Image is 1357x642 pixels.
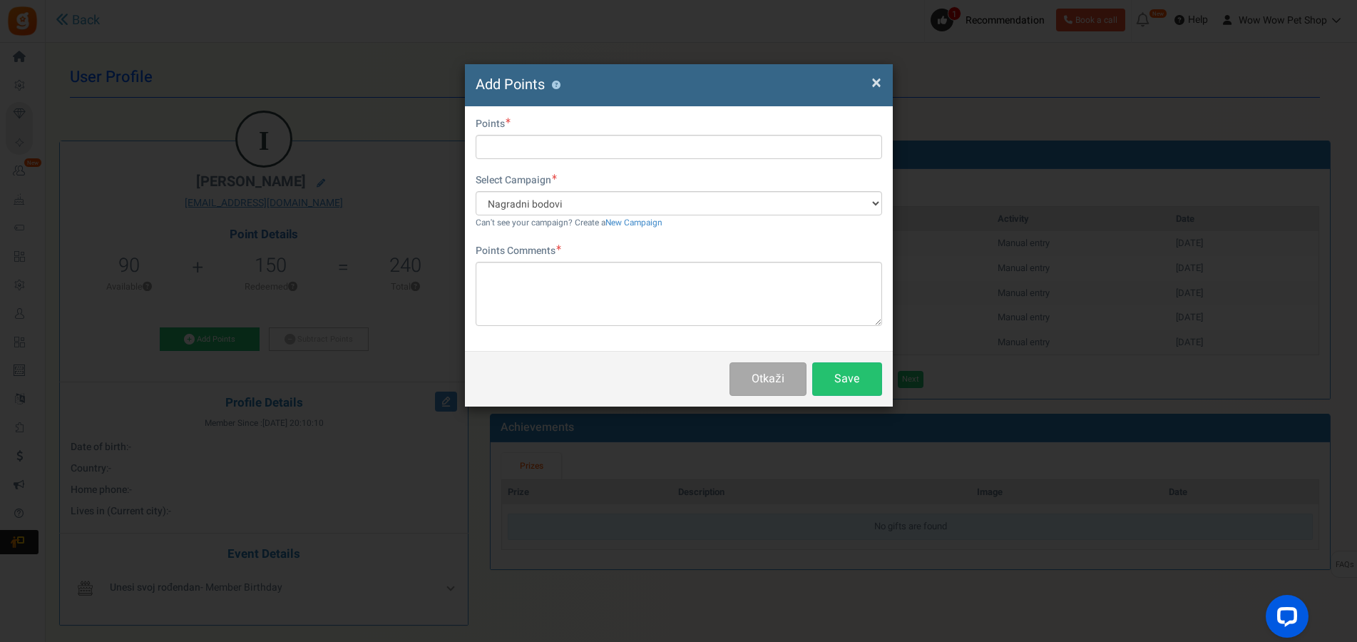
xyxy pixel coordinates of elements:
span: Add Points [476,74,545,95]
button: ? [552,81,561,90]
button: Save [812,362,882,396]
label: Select Campaign [476,173,557,188]
span: × [871,69,881,96]
label: Points Comments [476,244,561,258]
button: Otkaži [729,362,806,396]
a: New Campaign [605,217,662,229]
small: Can't see your campaign? Create a [476,217,662,229]
label: Points [476,117,511,131]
